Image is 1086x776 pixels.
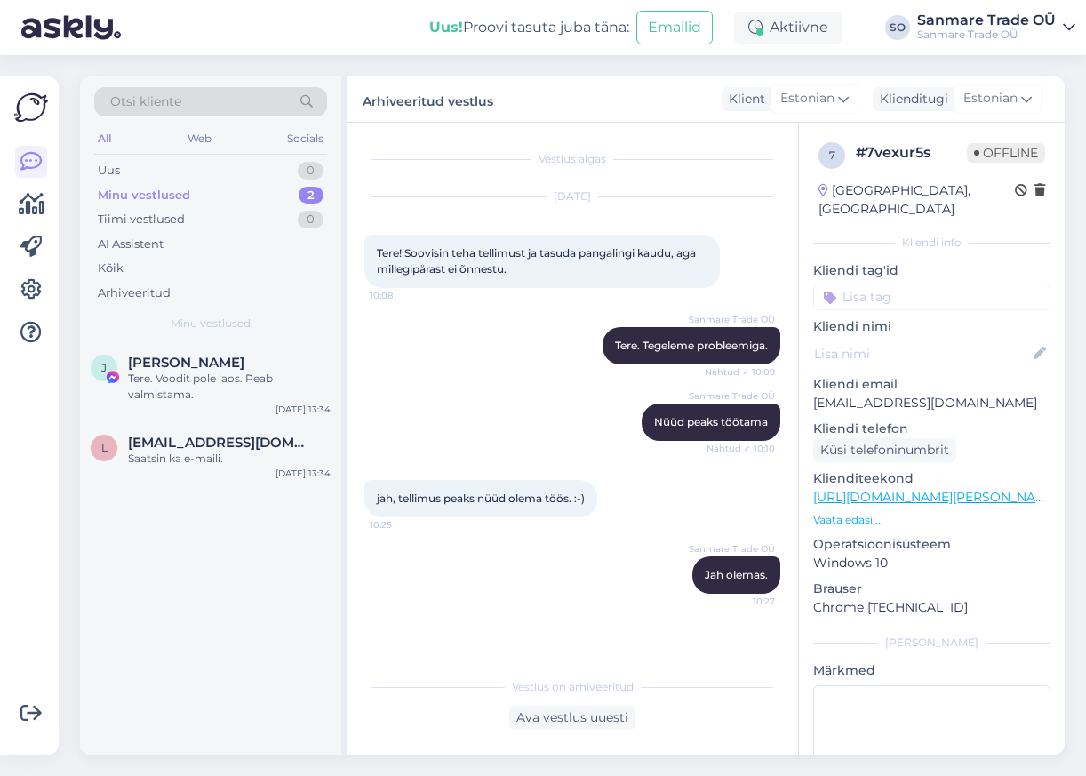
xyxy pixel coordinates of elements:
a: [URL][DOMAIN_NAME][PERSON_NAME] [813,489,1058,505]
div: Sanmare Trade OÜ [917,13,1056,28]
div: 0 [298,211,323,228]
div: Uus [98,162,120,180]
input: Lisa tag [813,284,1050,310]
img: Askly Logo [14,91,48,124]
p: Kliendi nimi [813,317,1050,336]
b: Uus! [429,19,463,36]
label: Arhiveeritud vestlus [363,87,493,111]
input: Lisa nimi [814,344,1030,364]
div: Arhiveeritud [98,284,171,302]
span: Tere. Tegeleme probleemiga. [615,339,768,352]
div: [GEOGRAPHIC_DATA], [GEOGRAPHIC_DATA] [818,181,1015,219]
span: Tere! Soovisin teha tellimust ja tasuda pangalingi kaudu, aga millegipärast ei õnnestu. [377,246,699,276]
a: Sanmare Trade OÜSanmare Trade OÜ [917,13,1075,42]
p: Vaata edasi ... [813,512,1050,528]
span: Estonian [963,89,1018,108]
div: [PERSON_NAME] [813,635,1050,651]
div: Kliendi info [813,235,1050,251]
div: [DATE] 13:34 [275,403,331,416]
span: Offline [967,143,1045,163]
div: SO [885,15,910,40]
p: Märkmed [813,661,1050,680]
p: Windows 10 [813,554,1050,572]
div: Kõik [98,260,124,277]
div: Ava vestlus uuesti [509,706,635,730]
div: [DATE] 13:34 [275,467,331,480]
span: l [101,441,108,454]
div: Socials [283,127,327,150]
p: Kliendi email [813,375,1050,394]
div: Klient [722,90,765,108]
span: Otsi kliente [110,92,181,111]
div: Aktiivne [734,12,842,44]
div: AI Assistent [98,236,164,253]
div: Vestlus algas [364,151,780,167]
p: [EMAIL_ADDRESS][DOMAIN_NAME] [813,394,1050,412]
div: Minu vestlused [98,187,190,204]
div: 2 [299,187,323,204]
span: 10:25 [370,518,436,532]
span: Jekaterina Dubinina [128,355,244,371]
span: jah, tellimus peaks nüüd olema töös. :-) [377,492,585,505]
div: Web [184,127,215,150]
div: All [94,127,115,150]
button: Emailid [636,11,713,44]
span: 10:27 [708,595,775,608]
span: Minu vestlused [171,316,251,332]
p: Brauser [813,580,1050,598]
div: Tiimi vestlused [98,211,185,228]
span: Sanmare Trade OÜ [689,313,775,326]
span: J [101,361,107,374]
p: Klienditeekond [813,469,1050,488]
div: Klienditugi [873,90,948,108]
span: 10:08 [370,289,436,302]
span: Sanmare Trade OÜ [689,389,775,403]
p: Kliendi tag'id [813,261,1050,280]
span: Nüüd peaks töötama [654,415,768,428]
div: Tere. Voodit pole laos. Peab valmistama. [128,371,331,403]
div: # 7vexur5s [856,142,967,164]
p: Chrome [TECHNICAL_ID] [813,598,1050,617]
div: Proovi tasuta juba täna: [429,17,629,38]
span: Nähtud ✓ 10:09 [705,365,775,379]
div: Küsi telefoninumbrit [813,438,956,462]
span: Sanmare Trade OÜ [689,542,775,556]
p: Kliendi telefon [813,420,1050,438]
div: Sanmare Trade OÜ [917,28,1056,42]
p: Operatsioonisüsteem [813,535,1050,554]
span: Jah olemas. [705,568,768,581]
div: [DATE] [364,188,780,204]
span: Vestlus on arhiveeritud [512,679,634,695]
span: Nähtud ✓ 10:10 [707,442,775,455]
div: Saatsin ka e-maili. [128,451,331,467]
div: 0 [298,162,323,180]
span: 7 [829,148,835,162]
span: Estonian [780,89,834,108]
span: lenchikshvudka@gmail.com [128,435,313,451]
